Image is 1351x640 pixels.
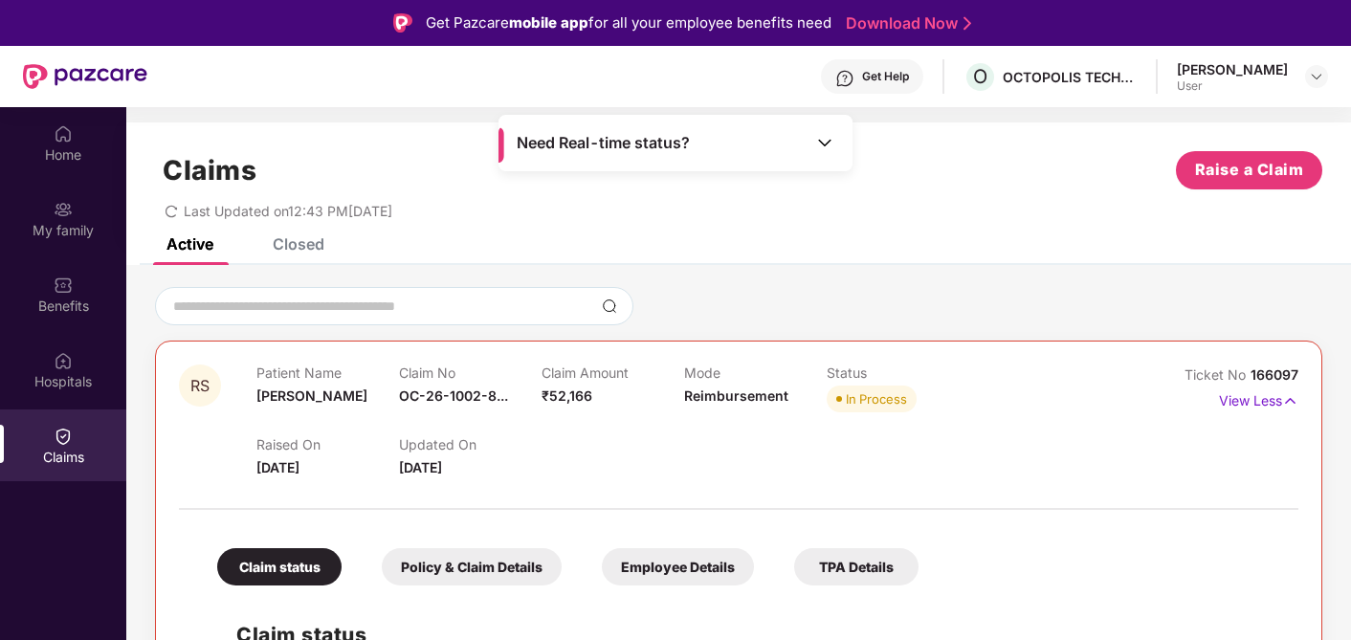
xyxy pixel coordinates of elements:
p: Claim No [399,364,542,381]
span: [DATE] [399,459,442,475]
p: Updated On [399,436,542,452]
div: [PERSON_NAME] [1177,60,1288,78]
h1: Claims [163,154,256,187]
span: Ticket No [1185,366,1251,383]
span: [DATE] [256,459,299,475]
img: svg+xml;base64,PHN2ZyBpZD0iU2VhcmNoLTMyeDMyIiB4bWxucz0iaHR0cDovL3d3dy53My5vcmcvMjAwMC9zdmciIHdpZH... [602,298,617,314]
strong: mobile app [509,13,588,32]
div: Active [166,234,213,254]
img: Stroke [963,13,971,33]
p: Patient Name [256,364,399,381]
p: Mode [684,364,827,381]
div: Closed [273,234,324,254]
div: Policy & Claim Details [382,548,562,585]
a: Download Now [846,13,965,33]
img: svg+xml;base64,PHN2ZyB3aWR0aD0iMjAiIGhlaWdodD0iMjAiIHZpZXdCb3g9IjAgMCAyMCAyMCIgZmlsbD0ibm9uZSIgeG... [54,200,73,219]
img: svg+xml;base64,PHN2ZyBpZD0iQ2xhaW0iIHhtbG5zPSJodHRwOi8vd3d3LnczLm9yZy8yMDAwL3N2ZyIgd2lkdGg9IjIwIi... [54,427,73,446]
img: svg+xml;base64,PHN2ZyBpZD0iQmVuZWZpdHMiIHhtbG5zPSJodHRwOi8vd3d3LnczLm9yZy8yMDAwL3N2ZyIgd2lkdGg9Ij... [54,276,73,295]
span: RS [190,378,210,394]
span: 166097 [1251,366,1298,383]
div: Employee Details [602,548,754,585]
span: Last Updated on 12:43 PM[DATE] [184,203,392,219]
p: View Less [1219,386,1298,411]
div: User [1177,78,1288,94]
div: Get Help [862,69,909,84]
div: In Process [846,389,907,408]
div: OCTOPOLIS TECHNOLOGIES PRIVATE LIMITED [1003,68,1137,86]
button: Raise a Claim [1176,151,1322,189]
span: Raise a Claim [1195,158,1304,182]
div: TPA Details [794,548,919,585]
div: Get Pazcare for all your employee benefits need [426,11,831,34]
img: Logo [393,13,412,33]
p: Raised On [256,436,399,452]
span: Need Real-time status? [517,133,690,153]
img: svg+xml;base64,PHN2ZyB4bWxucz0iaHR0cDovL3d3dy53My5vcmcvMjAwMC9zdmciIHdpZHRoPSIxNyIgaGVpZ2h0PSIxNy... [1282,390,1298,411]
img: svg+xml;base64,PHN2ZyBpZD0iSG9tZSIgeG1sbnM9Imh0dHA6Ly93d3cudzMub3JnLzIwMDAvc3ZnIiB3aWR0aD0iMjAiIG... [54,124,73,143]
span: O [973,65,987,88]
img: svg+xml;base64,PHN2ZyBpZD0iSG9zcGl0YWxzIiB4bWxucz0iaHR0cDovL3d3dy53My5vcmcvMjAwMC9zdmciIHdpZHRoPS... [54,351,73,370]
span: Reimbursement [684,387,788,404]
img: svg+xml;base64,PHN2ZyBpZD0iRHJvcGRvd24tMzJ4MzIiIHhtbG5zPSJodHRwOi8vd3d3LnczLm9yZy8yMDAwL3N2ZyIgd2... [1309,69,1324,84]
p: Status [827,364,969,381]
span: ₹52,166 [542,387,592,404]
img: New Pazcare Logo [23,64,147,89]
span: [PERSON_NAME] [256,387,367,404]
span: OC-26-1002-8... [399,387,508,404]
p: Claim Amount [542,364,684,381]
div: Claim status [217,548,342,585]
img: Toggle Icon [815,133,834,152]
img: svg+xml;base64,PHN2ZyBpZD0iSGVscC0zMngzMiIgeG1sbnM9Imh0dHA6Ly93d3cudzMub3JnLzIwMDAvc3ZnIiB3aWR0aD... [835,69,854,88]
span: redo [165,203,178,219]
